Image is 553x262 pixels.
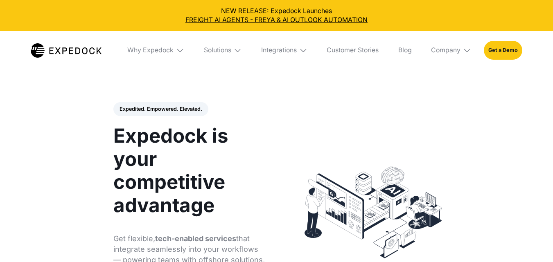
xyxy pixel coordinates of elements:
[431,46,460,54] div: Company
[121,31,191,70] div: Why Expedock
[7,7,546,25] div: NEW RELEASE: Expedock Launches
[320,31,385,70] a: Customer Stories
[204,46,231,54] div: Solutions
[484,41,522,60] a: Get a Demo
[261,46,297,54] div: Integrations
[197,31,248,70] div: Solutions
[392,31,418,70] a: Blog
[127,46,174,54] div: Why Expedock
[7,16,546,25] a: FREIGHT AI AGENTS - FREYA & AI OUTLOOK AUTOMATION
[424,31,477,70] div: Company
[255,31,314,70] div: Integrations
[113,124,267,217] h1: Expedock is your competitive advantage
[155,234,236,243] strong: tech-enabled services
